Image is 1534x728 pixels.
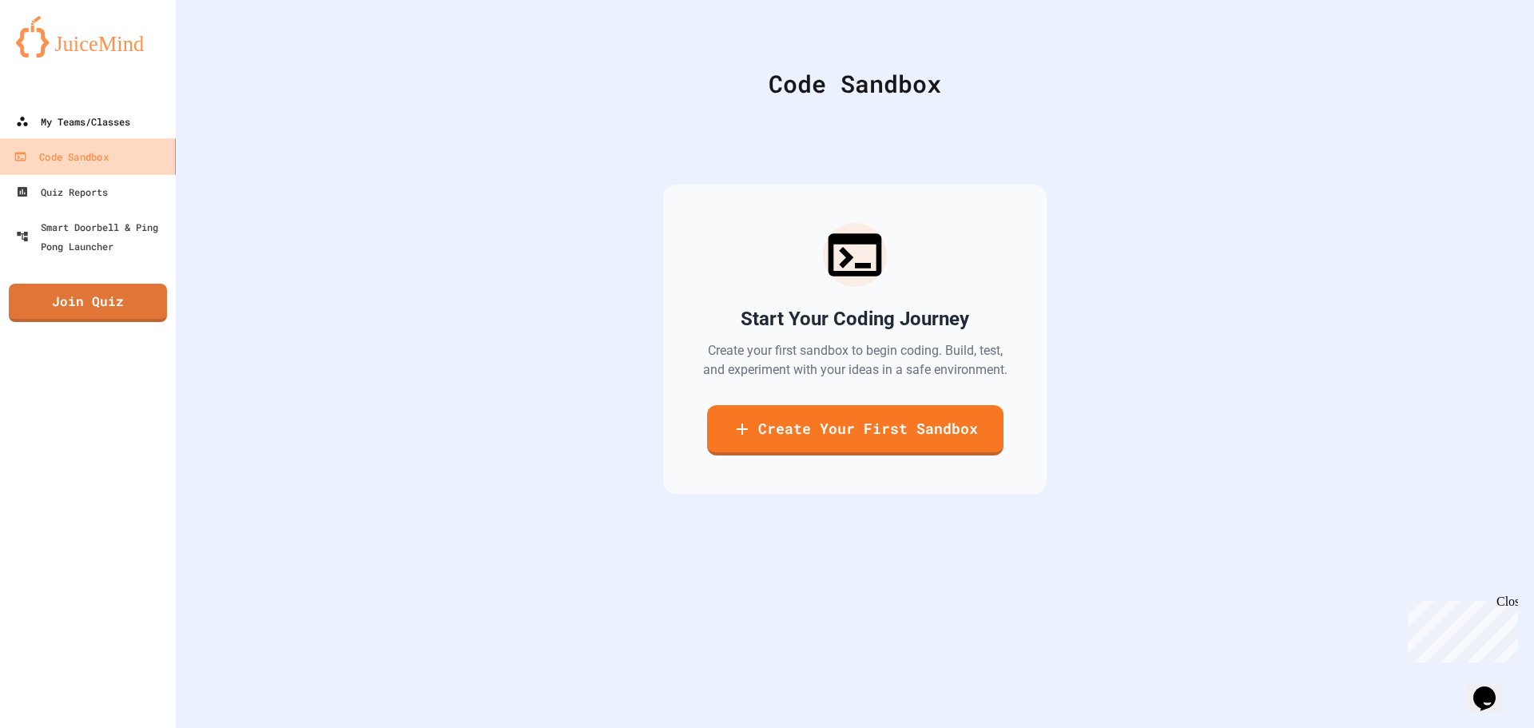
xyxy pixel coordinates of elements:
div: Code Sandbox [216,66,1494,101]
iframe: chat widget [1467,664,1518,712]
div: Smart Doorbell & Ping Pong Launcher [16,217,169,256]
div: Chat with us now!Close [6,6,110,101]
a: Create Your First Sandbox [707,405,1003,455]
h2: Start Your Coding Journey [741,306,969,332]
a: Join Quiz [9,284,167,322]
div: My Teams/Classes [16,112,130,131]
div: Quiz Reports [16,182,108,201]
div: Code Sandbox [14,147,108,167]
iframe: chat widget [1401,595,1518,662]
img: logo-orange.svg [16,16,160,58]
p: Create your first sandbox to begin coding. Build, test, and experiment with your ideas in a safe ... [701,341,1008,380]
